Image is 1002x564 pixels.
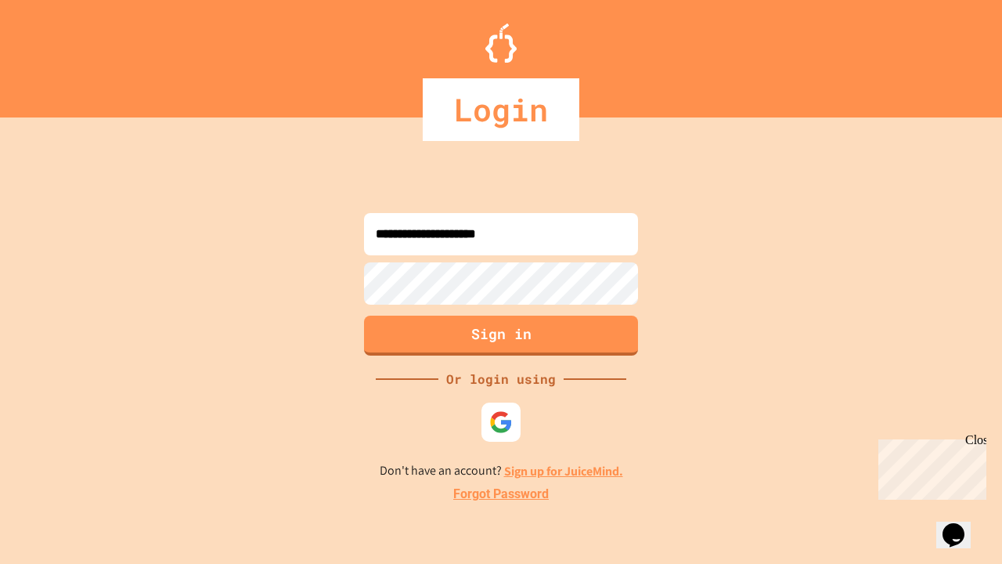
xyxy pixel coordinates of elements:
img: google-icon.svg [489,410,513,434]
div: Chat with us now!Close [6,6,108,99]
iframe: chat widget [936,501,986,548]
div: Or login using [438,370,564,389]
img: Logo.svg [485,23,517,63]
p: Don't have an account? [380,461,623,481]
a: Sign up for JuiceMind. [504,463,623,479]
div: Login [423,78,579,141]
a: Forgot Password [453,485,549,504]
button: Sign in [364,316,638,356]
iframe: chat widget [872,433,986,500]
